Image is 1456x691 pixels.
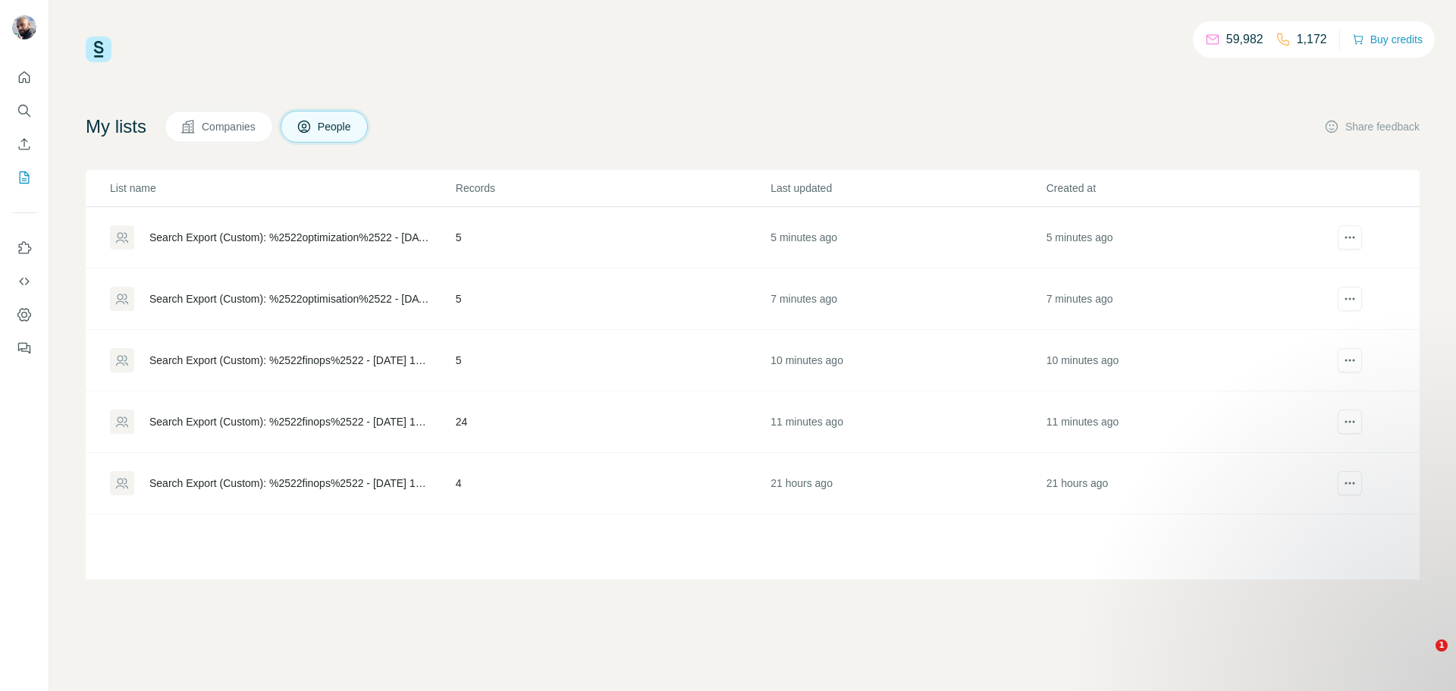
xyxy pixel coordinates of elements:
[455,391,770,453] td: 24
[149,414,430,429] div: Search Export (Custom): %2522finops%2522 - [DATE] 12:46
[149,476,430,491] div: Search Export (Custom): %2522finops%2522 - [DATE] 16:04
[202,119,257,134] span: Companies
[86,36,111,62] img: Surfe Logo
[12,301,36,328] button: Dashboard
[770,269,1045,330] td: 7 minutes ago
[1352,29,1423,50] button: Buy credits
[1297,30,1327,49] p: 1,172
[110,181,454,196] p: List name
[770,207,1045,269] td: 5 minutes ago
[318,119,353,134] span: People
[1046,269,1321,330] td: 7 minutes ago
[12,130,36,158] button: Enrich CSV
[1338,287,1362,311] button: actions
[12,15,36,39] img: Avatar
[455,330,770,391] td: 5
[770,181,1044,196] p: Last updated
[456,181,769,196] p: Records
[455,269,770,330] td: 5
[12,335,36,362] button: Feedback
[12,97,36,124] button: Search
[455,453,770,514] td: 4
[1324,119,1420,134] button: Share feedback
[1338,471,1362,495] button: actions
[12,164,36,191] button: My lists
[149,353,430,368] div: Search Export (Custom): %2522finops%2522 - [DATE] 12:47
[12,64,36,91] button: Quick start
[770,453,1045,514] td: 21 hours ago
[86,115,146,139] h4: My lists
[1046,453,1321,514] td: 21 hours ago
[1046,207,1321,269] td: 5 minutes ago
[1046,181,1320,196] p: Created at
[1338,348,1362,372] button: actions
[1046,330,1321,391] td: 10 minutes ago
[12,268,36,295] button: Use Surfe API
[770,391,1045,453] td: 11 minutes ago
[1226,30,1263,49] p: 59,982
[149,230,430,245] div: Search Export (Custom): %2522optimization%2522 - [DATE] 12:52
[149,291,430,306] div: Search Export (Custom): %2522optimisation%2522 - [DATE] 12:51
[770,330,1045,391] td: 10 minutes ago
[1046,391,1321,453] td: 11 minutes ago
[1436,639,1448,652] span: 1
[1338,410,1362,434] button: actions
[1404,639,1441,676] iframe: Intercom live chat
[12,234,36,262] button: Use Surfe on LinkedIn
[1338,225,1362,250] button: actions
[455,207,770,269] td: 5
